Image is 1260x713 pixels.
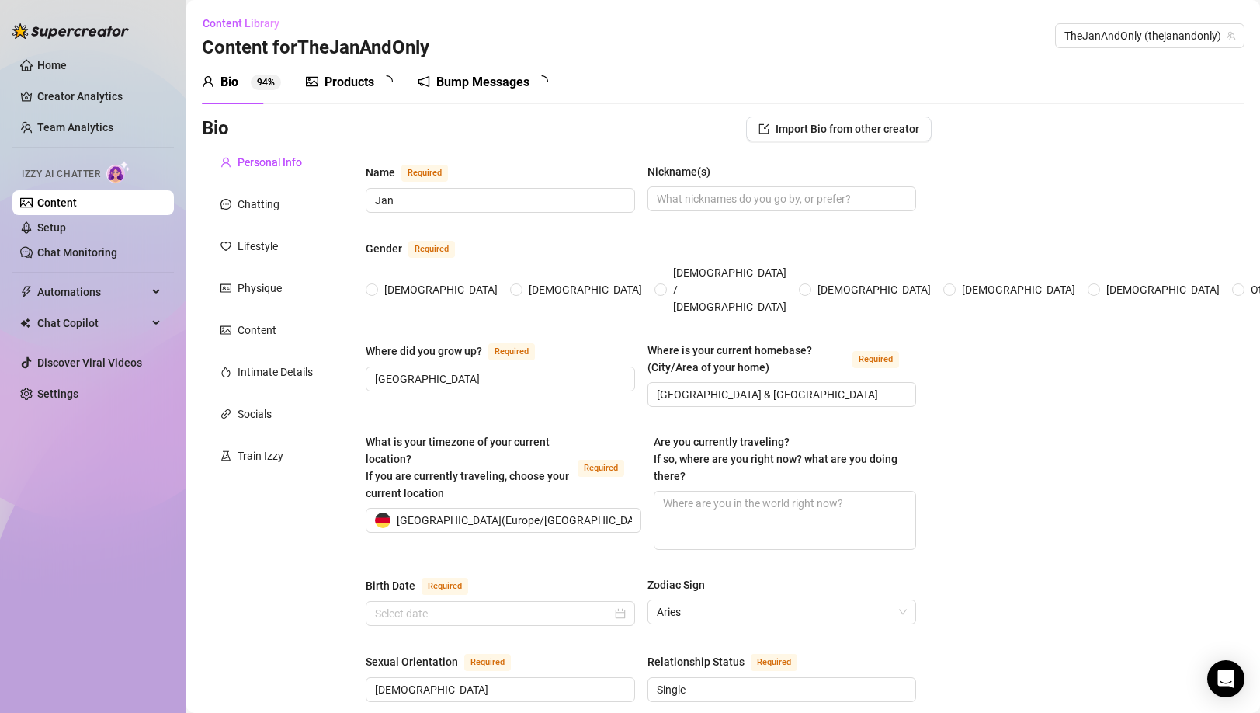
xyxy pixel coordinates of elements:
label: Sexual Orientation [366,652,528,671]
div: Where did you grow up? [366,343,482,360]
span: picture [220,325,231,336]
div: Relationship Status [647,653,745,670]
span: idcard [220,283,231,294]
label: Birth Date [366,576,485,595]
span: Required [751,654,797,671]
span: Are you currently traveling? If so, where are you right now? what are you doing there? [654,436,897,482]
span: [DEMOGRAPHIC_DATA] [1100,281,1226,298]
div: Open Intercom Messenger [1207,660,1244,697]
span: Izzy AI Chatter [22,167,100,182]
span: TheJanAndOnly (thejanandonly) [1064,24,1235,47]
div: Zodiac Sign [647,576,705,593]
a: Setup [37,221,66,234]
div: Products [325,73,374,92]
div: Content [238,322,276,339]
span: message [220,199,231,210]
span: thunderbolt [20,286,33,298]
span: [DEMOGRAPHIC_DATA] / [DEMOGRAPHIC_DATA] [667,264,793,315]
span: loading [380,75,393,88]
span: Import Bio from other creator [776,123,919,135]
input: Birth Date [375,605,612,622]
div: Sexual Orientation [366,653,458,670]
span: Required [852,351,899,368]
div: Where is your current homebase? (City/Area of your home) [647,342,847,376]
div: Physique [238,280,282,297]
span: Required [488,343,535,360]
span: experiment [220,450,231,461]
h3: Bio [202,117,229,141]
div: Gender [366,240,402,257]
div: Lifestyle [238,238,278,255]
span: [DEMOGRAPHIC_DATA] [522,281,648,298]
span: Required [401,165,448,182]
button: Content Library [202,11,292,36]
div: Train Izzy [238,447,283,464]
span: Required [464,654,511,671]
span: team [1227,31,1236,40]
span: What is your timezone of your current location? If you are currently traveling, choose your curre... [366,436,569,499]
div: Birth Date [366,577,415,594]
span: notification [418,75,430,88]
label: Relationship Status [647,652,814,671]
span: user [220,157,231,168]
img: logo-BBDzfeDw.svg [12,23,129,39]
div: Nickname(s) [647,163,710,180]
span: Required [578,460,624,477]
label: Where did you grow up? [366,342,552,360]
a: Creator Analytics [37,84,161,109]
button: Import Bio from other creator [746,117,932,141]
input: Name [375,192,623,209]
div: Personal Info [238,154,302,171]
input: Sexual Orientation [375,681,623,698]
span: Required [408,241,455,258]
a: Chat Monitoring [37,246,117,259]
a: Team Analytics [37,121,113,134]
span: user [202,75,214,88]
span: Aries [657,600,908,624]
span: import [758,123,769,134]
a: Content [37,197,77,209]
span: [DEMOGRAPHIC_DATA] [956,281,1081,298]
input: Nickname(s) [657,190,904,207]
a: Home [37,59,67,71]
input: Relationship Status [657,681,904,698]
span: Automations [37,280,148,304]
img: AI Chatter [106,161,130,183]
img: de [375,513,390,528]
h3: Content for TheJanAndOnly [202,36,429,61]
span: [GEOGRAPHIC_DATA] ( Europe/[GEOGRAPHIC_DATA] ) [397,509,653,532]
a: Settings [37,388,78,400]
div: Bump Messages [436,73,529,92]
span: [DEMOGRAPHIC_DATA] [378,281,504,298]
img: Chat Copilot [20,318,30,329]
label: Zodiac Sign [647,576,716,593]
input: Where did you grow up? [375,370,623,388]
span: Required [422,578,468,595]
div: Name [366,164,395,181]
label: Name [366,163,465,182]
label: Where is your current homebase? (City/Area of your home) [647,342,917,376]
label: Nickname(s) [647,163,721,180]
span: heart [220,241,231,252]
span: fire [220,367,231,377]
div: Socials [238,405,272,423]
div: Intimate Details [238,363,313,381]
a: Discover Viral Videos [37,356,142,369]
div: Bio [220,73,238,92]
sup: 94% [251,75,281,90]
span: picture [306,75,318,88]
span: link [220,409,231,419]
span: Chat Copilot [37,311,148,336]
div: Chatting [238,196,279,213]
span: Content Library [203,17,279,30]
input: Where is your current homebase? (City/Area of your home) [657,386,904,403]
span: loading [536,75,548,88]
label: Gender [366,239,472,258]
span: [DEMOGRAPHIC_DATA] [811,281,937,298]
